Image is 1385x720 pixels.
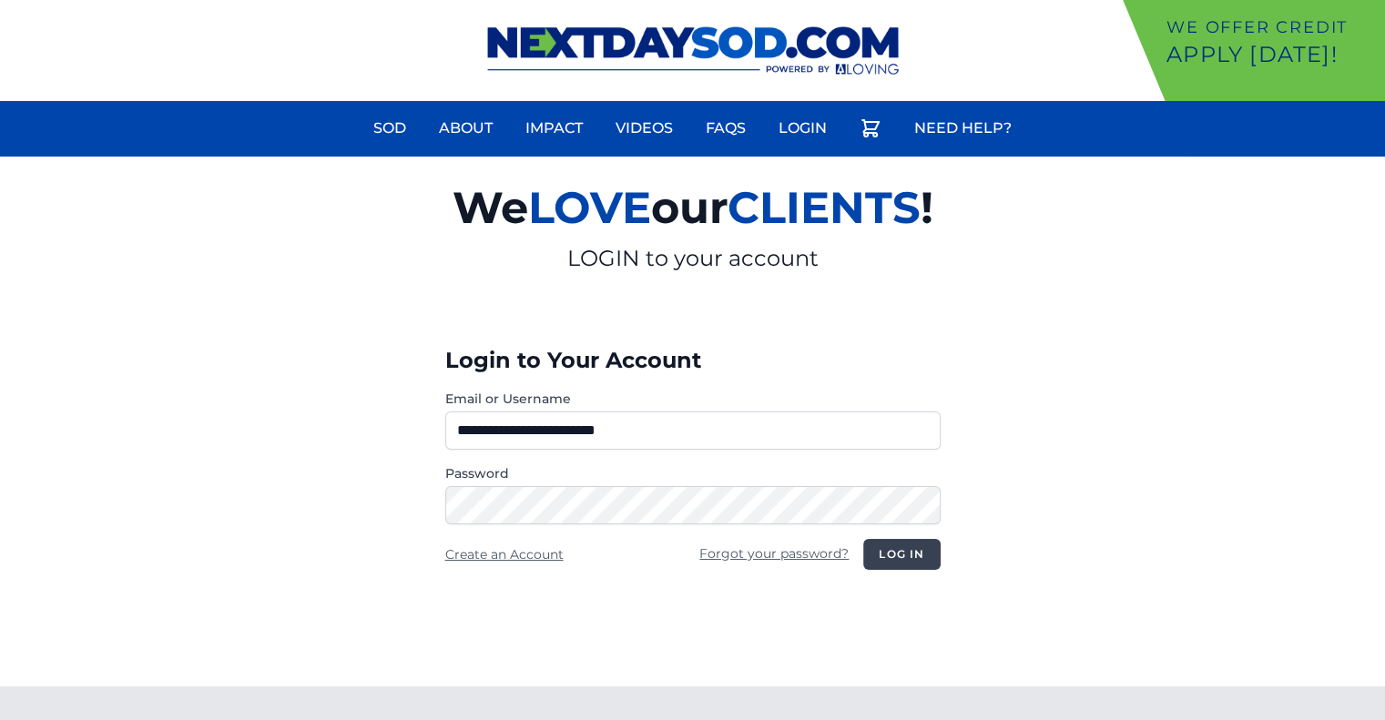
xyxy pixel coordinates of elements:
a: Impact [514,106,594,150]
a: Sod [362,106,417,150]
a: FAQs [695,106,757,150]
a: Videos [605,106,684,150]
p: LOGIN to your account [241,244,1145,273]
span: LOVE [528,181,651,234]
span: CLIENTS [728,181,921,234]
label: Password [445,464,941,482]
button: Log in [863,539,940,570]
a: Login [768,106,838,150]
h3: Login to Your Account [445,346,941,375]
p: We offer Credit [1166,15,1378,40]
label: Email or Username [445,390,941,408]
h2: We our ! [241,171,1145,244]
a: Need Help? [903,106,1023,150]
a: About [428,106,504,150]
p: Apply [DATE]! [1166,40,1378,69]
a: Forgot your password? [699,545,849,562]
a: Create an Account [445,546,564,563]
